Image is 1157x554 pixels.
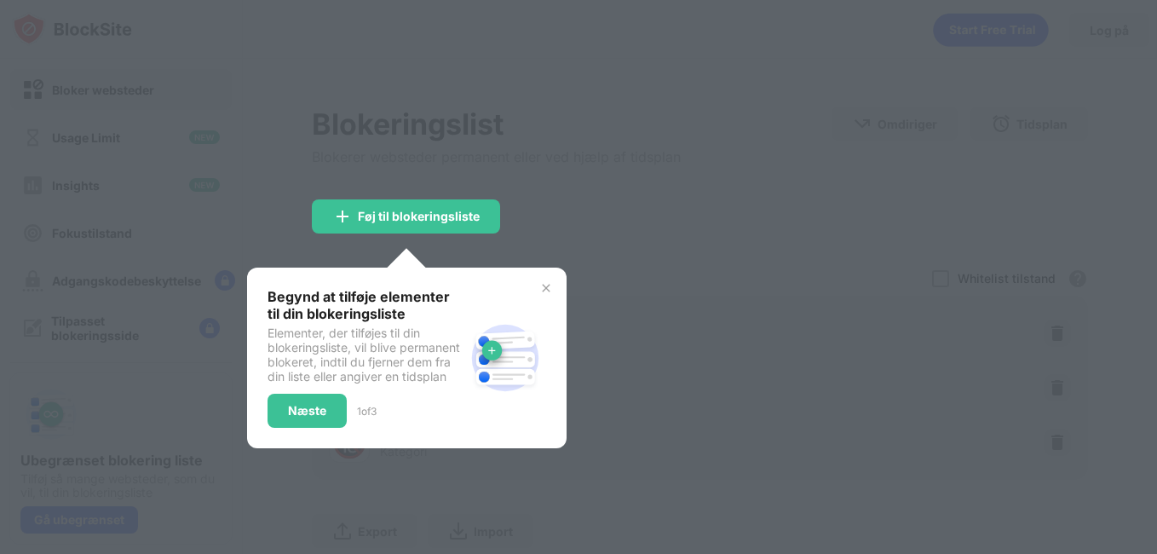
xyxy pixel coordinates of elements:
[288,404,326,418] div: Næste
[358,210,480,223] div: Føj til blokeringsliste
[268,326,464,384] div: Elementer, der tilføjes til din blokeringsliste, vil blive permanent blokeret, indtil du fjerner ...
[464,317,546,399] img: block-site.svg
[539,281,553,295] img: x-button.svg
[357,405,377,418] div: 1 of 3
[268,288,464,322] div: Begynd at tilføje elementer til din blokeringsliste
